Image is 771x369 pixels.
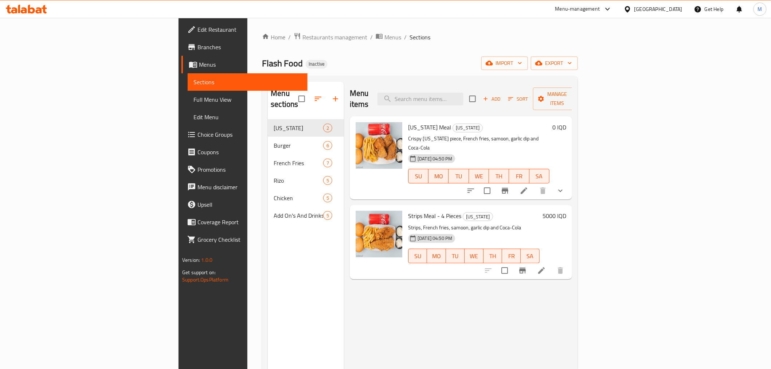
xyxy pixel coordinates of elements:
h6: 0 IQD [552,122,566,132]
span: Restaurants management [302,33,367,42]
div: Menu-management [555,5,600,13]
div: Add On's And Drinks [274,211,323,220]
span: TU [451,171,466,182]
nav: breadcrumb [262,32,578,42]
span: FR [505,251,518,261]
nav: Menu sections [268,116,344,227]
span: SU [411,171,426,182]
span: Sort [508,95,528,103]
span: [US_STATE] [453,124,482,132]
span: 6 [324,142,332,149]
span: TH [492,171,506,182]
span: Menu disclaimer [197,183,301,191]
span: Select to update [497,263,512,278]
span: Coverage Report [197,218,301,226]
button: SU [408,249,427,263]
span: M [758,5,762,13]
div: French Fries [274,159,323,167]
span: Edit Menu [193,113,301,121]
span: 5 [324,195,332,202]
span: [DATE] 04:50 PM [415,155,455,162]
span: TU [449,251,462,261]
button: TU [449,169,469,183]
button: MO [428,169,449,183]
span: [US_STATE] Meal [408,122,451,133]
span: Add [482,95,502,103]
img: Kentucky Meal [356,122,402,169]
a: Support.OpsPlatform [182,275,228,284]
span: [US_STATE] [274,124,323,132]
button: import [481,57,528,70]
button: Add section [327,90,344,108]
span: SA [532,171,547,182]
span: [US_STATE] [463,213,493,221]
span: Grocery Checklist [197,235,301,244]
button: SA [529,169,549,183]
button: TH [484,249,502,263]
button: WE [465,249,483,263]
a: Upsell [181,196,307,213]
span: Strips Meal - 4 Pieces [408,210,461,221]
span: 5 [324,177,332,184]
div: Burger6 [268,137,344,154]
a: Promotions [181,161,307,178]
div: French Fries7 [268,154,344,172]
button: Sort [506,93,530,105]
button: WE [469,169,489,183]
span: MO [430,251,443,261]
span: SA [524,251,536,261]
span: Choice Groups [197,130,301,139]
p: Strips, French fries, samoon, garlic dip and Coca-Cola [408,223,540,232]
input: search [377,93,463,105]
button: show more [552,182,569,199]
button: Add [480,93,504,105]
span: WE [472,171,486,182]
span: import [487,59,522,68]
a: Edit menu item [537,266,546,275]
div: items [323,124,332,132]
a: Menus [376,32,401,42]
span: Add item [480,93,504,105]
button: Branch-specific-item [514,262,531,279]
li: / [370,33,373,42]
div: items [323,194,332,202]
svg: Show Choices [556,186,565,195]
button: MO [427,249,446,263]
a: Menus [181,56,307,73]
span: SU [411,251,424,261]
span: MO [431,171,446,182]
span: 2 [324,125,332,132]
span: Menus [384,33,401,42]
span: [DATE] 04:50 PM [415,235,455,242]
button: FR [509,169,529,183]
a: Edit menu item [520,186,528,195]
div: items [323,141,332,150]
span: Chicken [274,194,323,202]
div: [GEOGRAPHIC_DATA] [634,5,682,13]
span: Manage items [539,90,576,108]
span: Sections [193,78,301,86]
span: Inactive [306,61,328,67]
div: Burger [274,141,323,150]
a: Branches [181,38,307,56]
div: Rizo5 [268,172,344,189]
span: Menus [199,60,301,69]
span: Select section [465,91,480,106]
span: Rizo [274,176,323,185]
a: Full Menu View [188,91,307,108]
span: Branches [197,43,301,51]
button: TH [489,169,509,183]
div: Inactive [306,60,328,69]
button: delete [534,182,552,199]
button: SU [408,169,428,183]
span: Sort sections [309,90,327,108]
a: Restaurants management [294,32,367,42]
button: SA [521,249,539,263]
a: Sections [188,73,307,91]
span: 5 [324,212,332,219]
span: Select all sections [294,91,309,106]
div: Kentucky [453,124,483,132]
span: TH [486,251,499,261]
